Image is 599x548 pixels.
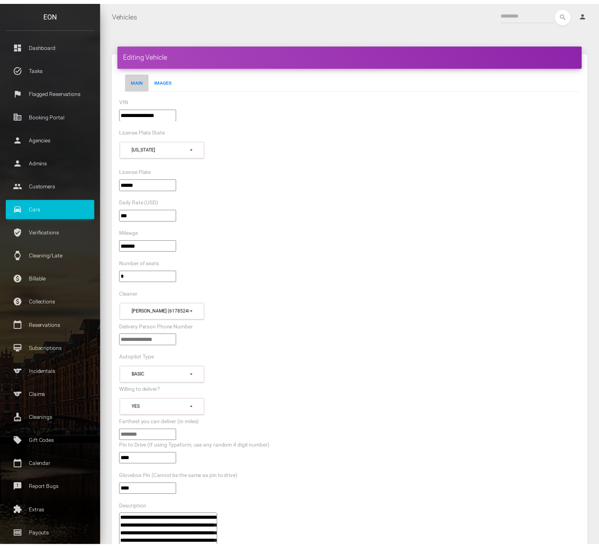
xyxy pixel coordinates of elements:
button: New Jersey [121,140,207,157]
label: Willing to deliver? [121,387,162,395]
label: Mileage [121,229,140,237]
label: Autopilot Type [121,355,156,362]
a: person Admins [6,152,96,172]
label: License Plate [121,167,153,175]
a: sports Incidentals [6,363,96,382]
div: [PERSON_NAME] (6178524859) [134,309,192,315]
i: person [587,9,595,17]
p: Customers [12,179,90,191]
a: money Payouts [6,527,96,546]
button: search [563,6,579,22]
label: Farthest you can deliver (in miles) [121,420,202,428]
a: task_alt Tasks [6,59,96,78]
p: Reservations [12,320,90,332]
a: flag Flagged Reservations [6,82,96,101]
a: person Agencies [6,129,96,148]
div: [US_STATE] [134,145,192,152]
a: paid Collections [6,293,96,312]
a: sports Claims [6,386,96,406]
p: Subscriptions [12,343,90,355]
a: local_offer Gift Codes [6,433,96,452]
p: Collections [12,296,90,308]
a: Vehicles [114,4,139,23]
p: Gift Codes [12,437,90,449]
a: drive_eta Cars [6,199,96,218]
button: Daniel Guelter (6178524859) [121,303,207,320]
label: Pin to Drive (If using Typeform, use any random 4 digit number) [121,444,273,452]
label: Cleaner [121,291,139,298]
a: card_membership Subscriptions [6,339,96,359]
p: Admins [12,156,90,168]
a: Main [127,72,151,89]
p: Report Bugs [12,484,90,495]
p: Tasks [12,62,90,74]
p: Calendar [12,460,90,472]
p: Dashboard [12,39,90,51]
p: Billable [12,273,90,285]
a: paid Billable [6,269,96,289]
p: Cleanings [12,413,90,425]
p: Cleaning/Late [12,250,90,261]
a: dashboard Dashboard [6,35,96,55]
a: verified_user Verifications [6,222,96,242]
p: Flagged Reservations [12,86,90,98]
label: Daily Rate (USD) [121,198,160,206]
p: Cars [12,203,90,215]
label: License Plate State [121,127,167,135]
h4: Editing Vehicle [125,49,585,59]
button: Basic [121,367,207,384]
p: Incidentals [12,367,90,378]
p: Agencies [12,133,90,144]
a: people Customers [6,176,96,195]
p: Extras [12,507,90,519]
label: Delivery Person Phone Number [121,324,196,332]
a: corporate_fare Booking Portal [6,105,96,125]
label: Number of seats [121,260,161,268]
label: Glovebox Pin (Cannot be the same as pin to drive) [121,475,241,482]
p: Payouts [12,530,90,542]
a: feedback Report Bugs [6,480,96,499]
div: Basic [134,372,192,379]
a: calendar_today Calendar [6,456,96,476]
a: extension Extras [6,503,96,523]
a: cleaning_services Cleanings [6,410,96,429]
div: Yes [134,405,192,412]
label: VIN [121,96,130,104]
button: Yes [121,400,207,417]
p: Claims [12,390,90,402]
a: watch Cleaning/Late [6,246,96,265]
p: Verifications [12,226,90,238]
label: Description [121,505,148,513]
a: Images [151,72,180,89]
p: Booking Portal [12,109,90,121]
a: calendar_today Reservations [6,316,96,335]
